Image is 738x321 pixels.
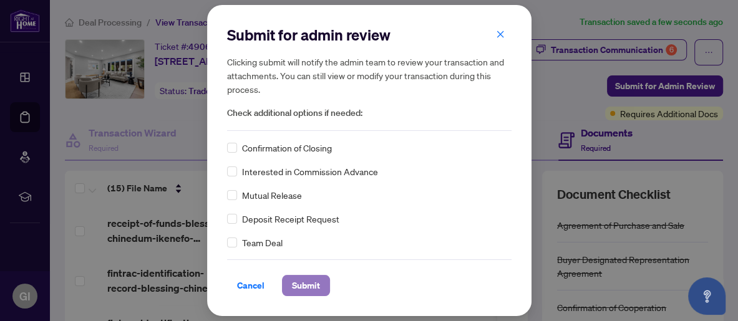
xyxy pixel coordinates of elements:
h2: Submit for admin review [227,25,512,45]
span: Cancel [237,275,265,295]
button: Cancel [227,275,274,296]
span: Check additional options if needed: [227,106,512,120]
span: Interested in Commission Advance [242,165,378,178]
span: Confirmation of Closing [242,141,332,155]
span: Mutual Release [242,188,302,202]
h5: Clicking submit will notify the admin team to review your transaction and attachments. You can st... [227,55,512,96]
button: Open asap [688,277,726,315]
span: Team Deal [242,236,283,249]
span: Deposit Receipt Request [242,212,339,226]
button: Submit [282,275,330,296]
span: Submit [292,275,320,295]
span: close [496,30,505,39]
